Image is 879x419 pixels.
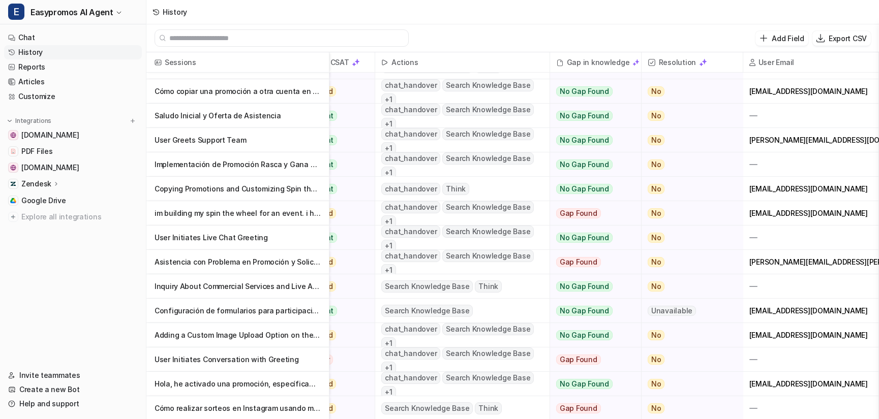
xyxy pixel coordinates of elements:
[4,144,142,158] a: PDF FilesPDF Files
[155,347,321,372] p: User Initiates Conversation with Greeting
[648,281,665,292] span: No
[556,111,613,121] span: No Gap Found
[556,354,601,365] span: Gap Found
[642,177,735,201] button: No
[642,201,735,225] button: No
[642,323,735,347] button: No
[475,402,502,414] span: Think
[381,167,396,179] span: + 1
[304,152,369,177] button: Great
[556,135,613,145] span: No Gap Found
[21,196,66,206] span: Google Drive
[381,240,396,252] span: + 1
[155,152,321,177] p: Implementación de Promoción Rasca y Gana con Cupones QR de Uso Único
[642,274,735,299] button: No
[556,86,613,96] span: No Gap Found
[648,184,665,194] span: No
[4,397,142,411] a: Help and support
[4,116,54,126] button: Integrations
[304,323,369,347] button: Good
[648,135,665,145] span: No
[10,181,16,187] img: Zendesk
[556,159,613,170] span: No Gap Found
[304,347,369,372] button: Poor
[129,117,136,124] img: menu_add.svg
[4,368,142,382] a: Invite teammates
[743,177,878,201] div: [EMAIL_ADDRESS][DOMAIN_NAME]
[550,347,633,372] button: Gap Found
[381,323,440,335] span: chat_handover
[381,215,396,228] span: + 1
[556,208,601,218] span: Gap Found
[304,274,369,299] button: Good
[381,79,440,91] span: chat_handover
[6,117,13,124] img: expand menu
[550,225,633,250] button: No Gap Found
[442,79,534,91] span: Search Knowledge Base
[442,323,534,335] span: Search Knowledge Base
[642,250,735,274] button: No
[10,165,16,171] img: www.easypromosapp.com
[550,250,633,274] button: Gap Found
[743,250,878,274] div: [PERSON_NAME][EMAIL_ADDRESS][PERSON_NAME][DOMAIN_NAME]
[554,52,637,73] div: Gap in knowledge
[31,5,113,19] span: Easypromos AI Agent
[381,337,396,349] span: + 1
[550,128,633,152] button: No Gap Found
[4,160,142,175] a: www.easypromosapp.com[DOMAIN_NAME]
[442,152,534,165] span: Search Knowledge Base
[304,104,369,128] button: Great
[381,93,396,106] span: + 1
[442,183,469,195] span: Think
[304,128,369,152] button: Great
[4,30,142,45] a: Chat
[381,142,396,154] span: + 1
[381,118,396,130] span: + 1
[304,79,369,104] button: Good
[812,31,871,46] button: Export CSV
[4,89,142,104] a: Customize
[642,79,735,104] button: No
[755,31,808,46] button: Add Field
[304,201,369,225] button: Good
[556,281,613,292] span: No Gap Found
[648,306,696,316] span: Unavailable
[381,152,440,165] span: chat_handover
[10,198,16,204] img: Google Drive
[550,323,633,347] button: No Gap Found
[743,55,878,79] div: [EMAIL_ADDRESS][DOMAIN_NAME]
[381,280,473,293] span: Search Knowledge Base
[163,7,187,17] div: History
[550,274,633,299] button: No Gap Found
[743,299,878,323] div: [EMAIL_ADDRESS][DOMAIN_NAME]
[4,194,142,208] a: Google DriveGoogle Drive
[772,33,804,44] p: Add Field
[4,45,142,59] a: History
[550,104,633,128] button: No Gap Found
[155,128,321,152] p: User Greets Support Team
[155,274,321,299] p: Inquiry About Commercial Services and Live Agent Assistance
[308,52,371,73] span: AI CSAT
[155,104,321,128] p: Saludo Inicial y Oferta de Asistencia
[648,379,665,389] span: No
[550,299,633,323] button: No Gap Found
[4,128,142,142] a: easypromos-apiref.redoc.ly[DOMAIN_NAME]
[648,403,665,413] span: No
[648,208,665,218] span: No
[442,104,534,116] span: Search Knowledge Base
[155,299,321,323] p: Configuración de formularios para participación múltiple en concurso de dibujos [PERSON_NAME][DATE]
[4,210,142,224] a: Explore all integrations
[442,372,534,384] span: Search Knowledge Base
[743,128,878,152] div: [PERSON_NAME][EMAIL_ADDRESS][DOMAIN_NAME]
[381,372,440,384] span: chat_handover
[381,128,440,140] span: chat_handover
[155,372,321,396] p: Hola, he activado una promoción, específicamente la que tiene el ID #I995897. Sin embargo, al int...
[743,201,878,225] div: [EMAIL_ADDRESS][DOMAIN_NAME]
[550,152,633,177] button: No Gap Found
[642,347,735,372] button: No
[304,225,369,250] button: Great
[442,128,534,140] span: Search Knowledge Base
[642,128,735,152] button: No
[8,4,24,20] span: E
